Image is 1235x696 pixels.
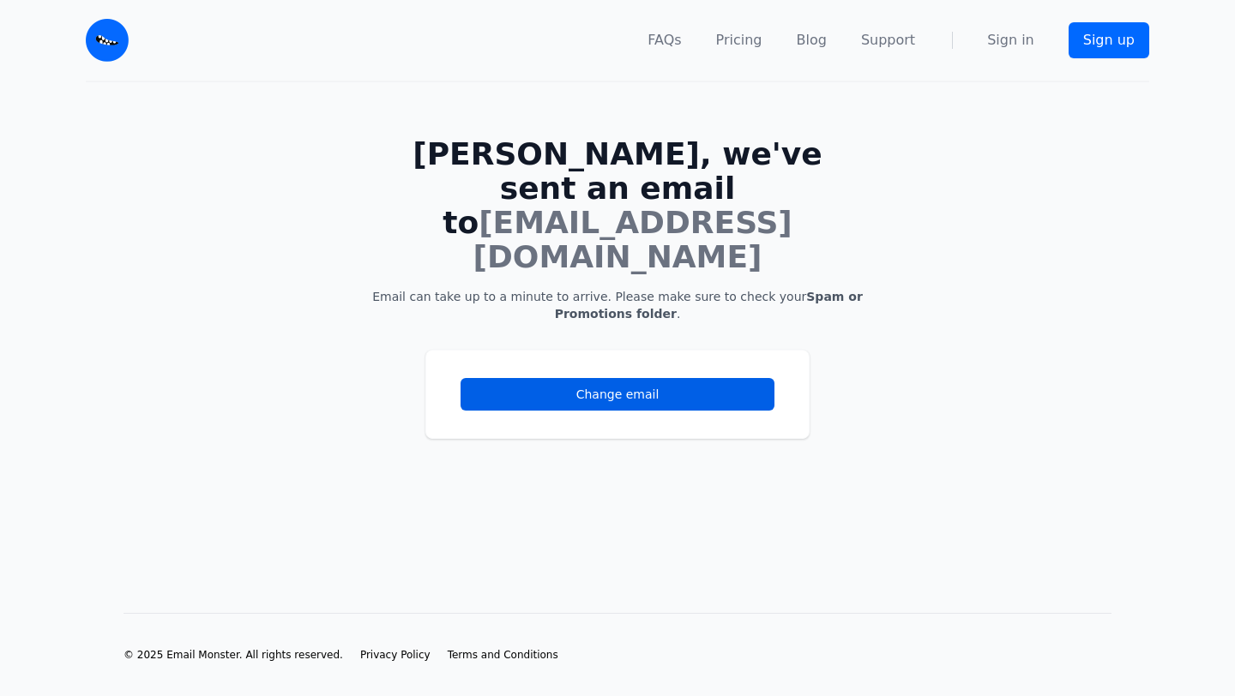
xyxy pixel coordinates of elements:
h1: [PERSON_NAME], we've sent an email to [370,137,864,274]
span: Terms and Conditions [448,649,558,661]
span: Privacy Policy [360,649,431,661]
a: Sign up [1069,22,1149,58]
li: © 2025 Email Monster. All rights reserved. [123,648,343,662]
a: Change email [461,378,774,411]
a: Pricing [716,30,762,51]
span: [EMAIL_ADDRESS][DOMAIN_NAME] [473,205,792,274]
a: Privacy Policy [360,648,431,662]
a: Support [861,30,915,51]
p: Email can take up to a minute to arrive. Please make sure to check your . [370,288,864,322]
a: Terms and Conditions [448,648,558,662]
img: Email Monster [86,19,129,62]
b: Spam or Promotions folder [555,290,863,321]
a: Sign in [987,30,1034,51]
a: Blog [797,30,827,51]
a: FAQs [648,30,681,51]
